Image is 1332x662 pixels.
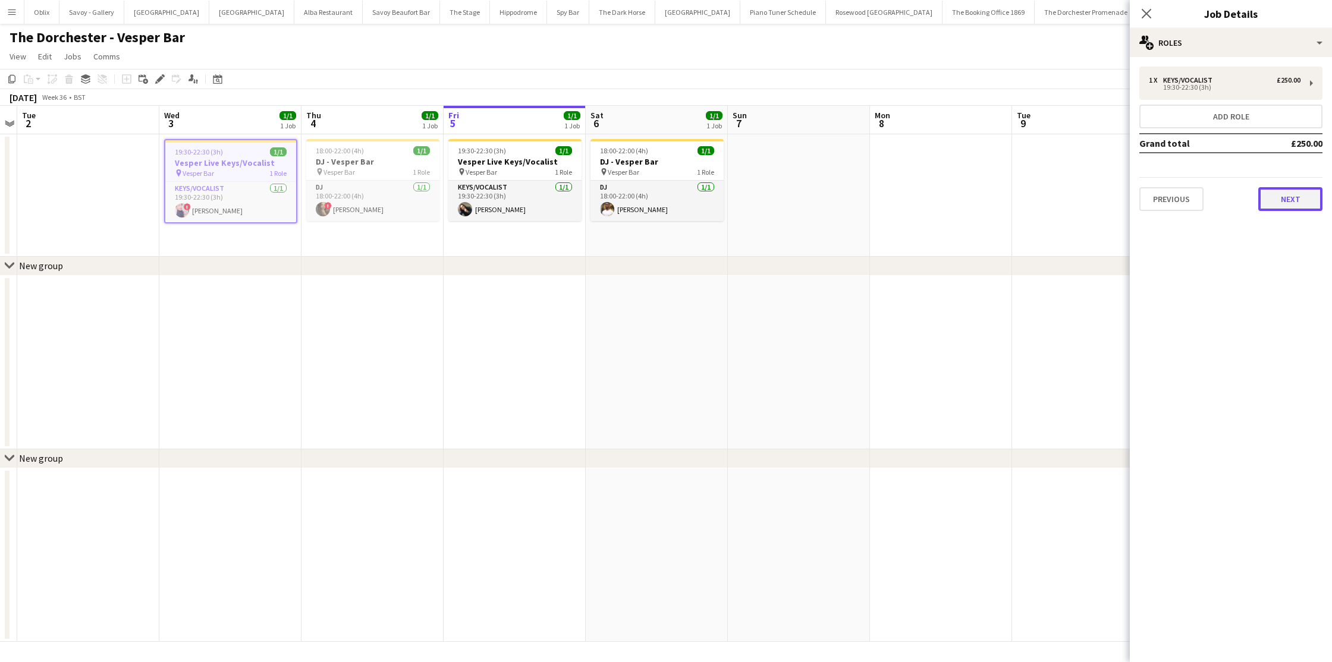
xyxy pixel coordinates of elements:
button: The Stage [440,1,490,24]
button: Hippodrome [490,1,547,24]
app-job-card: 19:30-22:30 (3h)1/1Vesper Live Keys/Vocalist Vesper Bar1 RoleKeys/Vocalist1/119:30-22:30 (3h)![PE... [164,139,297,223]
span: Tue [22,110,36,121]
app-job-card: 18:00-22:00 (4h)1/1DJ - Vesper Bar Vesper Bar1 RoleDJ1/118:00-22:00 (4h)![PERSON_NAME] [306,139,439,221]
span: 5 [447,116,459,130]
span: 1/1 [564,111,580,120]
span: Edit [38,51,52,62]
button: Oblix [24,1,59,24]
div: £250.00 [1277,76,1300,84]
span: 19:30-22:30 (3h) [458,146,506,155]
button: Next [1258,187,1322,211]
span: 1 Role [269,169,287,178]
a: Comms [89,49,125,64]
h3: DJ - Vesper Bar [306,156,439,167]
span: 1/1 [270,147,287,156]
span: ! [184,203,191,210]
app-card-role: Keys/Vocalist1/119:30-22:30 (3h)![PERSON_NAME] [165,182,296,222]
div: 1 Job [564,121,580,130]
button: Savoy - Gallery [59,1,124,24]
span: Wed [164,110,180,121]
button: Add role [1139,105,1322,128]
button: Alba Restaurant [294,1,363,24]
a: Edit [33,49,56,64]
span: 19:30-22:30 (3h) [175,147,223,156]
span: 9 [1015,116,1031,130]
app-card-role: Keys/Vocalist1/119:30-22:30 (3h)[PERSON_NAME] [448,181,582,221]
h1: The Dorchester - Vesper Bar [10,29,185,46]
button: [GEOGRAPHIC_DATA] [655,1,740,24]
span: 1/1 [698,146,714,155]
span: Vesper Bar [466,168,497,176]
span: 1 Role [413,168,430,176]
app-job-card: 18:00-22:00 (4h)1/1DJ - Vesper Bar Vesper Bar1 RoleDJ1/118:00-22:00 (4h)[PERSON_NAME] [590,139,724,221]
button: The Dark Horse [589,1,655,24]
div: New group [19,452,63,464]
div: 1 x [1149,76,1163,84]
app-job-card: 19:30-22:30 (3h)1/1Vesper Live Keys/Vocalist Vesper Bar1 RoleKeys/Vocalist1/119:30-22:30 (3h)[PER... [448,139,582,221]
span: 6 [589,116,604,130]
button: Spy Bar [547,1,589,24]
span: 18:00-22:00 (4h) [600,146,648,155]
span: Jobs [64,51,81,62]
span: Vesper Bar [608,168,639,176]
div: Keys/Vocalist [1163,76,1217,84]
button: The Booking Office 1869 [943,1,1035,24]
span: 1/1 [706,111,722,120]
div: Roles [1130,29,1332,57]
app-card-role: DJ1/118:00-22:00 (4h)[PERSON_NAME] [590,181,724,221]
a: View [5,49,31,64]
span: Thu [306,110,321,121]
span: 4 [304,116,321,130]
td: Grand total [1139,134,1252,153]
span: Vesper Bar [323,168,355,176]
div: BST [74,93,86,102]
span: Comms [93,51,120,62]
span: 1/1 [555,146,572,155]
button: Previous [1139,187,1204,211]
button: Rosewood [GEOGRAPHIC_DATA] [826,1,943,24]
a: Jobs [59,49,86,64]
h3: Job Details [1130,6,1332,21]
button: Savoy Beaufort Bar [363,1,440,24]
span: 7 [731,116,747,130]
span: Mon [875,110,890,121]
td: £250.00 [1252,134,1322,153]
span: 1 Role [697,168,714,176]
span: 8 [873,116,890,130]
div: 1 Job [422,121,438,130]
span: Sun [733,110,747,121]
button: Piano Tuner Schedule [740,1,826,24]
span: 1 Role [555,168,572,176]
span: View [10,51,26,62]
span: 2 [20,116,36,130]
div: [DATE] [10,92,37,103]
h3: Vesper Live Keys/Vocalist [448,156,582,167]
span: 1/1 [413,146,430,155]
div: 19:30-22:30 (3h) [1149,84,1300,90]
span: 1/1 [422,111,438,120]
button: [GEOGRAPHIC_DATA] [209,1,294,24]
div: 1 Job [706,121,722,130]
span: Sat [590,110,604,121]
span: Vesper Bar [183,169,214,178]
span: 3 [162,116,180,130]
button: The Dorchester Promenade [1035,1,1138,24]
app-card-role: DJ1/118:00-22:00 (4h)![PERSON_NAME] [306,181,439,221]
span: Fri [448,110,459,121]
div: New group [19,260,63,272]
span: 18:00-22:00 (4h) [316,146,364,155]
div: 1 Job [280,121,296,130]
button: [GEOGRAPHIC_DATA] [124,1,209,24]
span: Tue [1017,110,1031,121]
span: ! [325,202,332,209]
h3: DJ - Vesper Bar [590,156,724,167]
h3: Vesper Live Keys/Vocalist [165,157,296,168]
span: 1/1 [279,111,296,120]
span: Week 36 [39,93,69,102]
